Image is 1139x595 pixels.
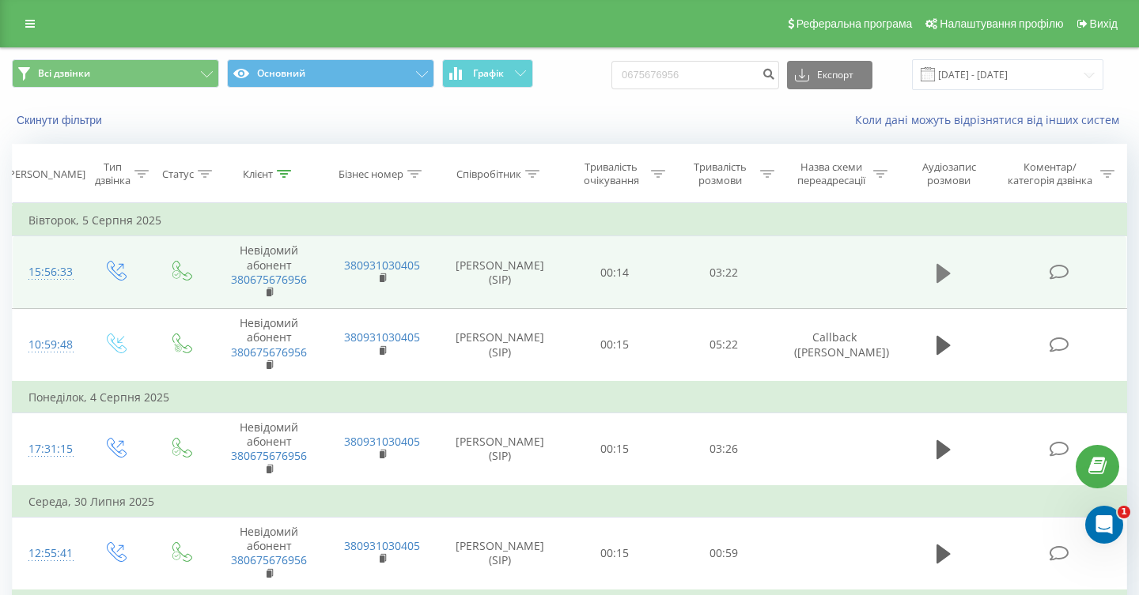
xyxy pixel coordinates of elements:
a: 380675676956 [231,345,307,360]
div: 12:55:41 [28,538,66,569]
div: 15:56:33 [28,257,66,288]
div: [PERSON_NAME] [6,168,85,181]
a: Коли дані можуть відрізнятися вiд інших систем [855,112,1127,127]
td: Середа, 30 Липня 2025 [13,486,1127,518]
div: Тривалість розмови [683,160,756,187]
td: [PERSON_NAME] (SIP) [439,309,561,382]
a: 380675676956 [231,272,307,287]
div: 17:31:15 [28,434,66,465]
td: [PERSON_NAME] (SIP) [439,518,561,590]
div: Статус [162,168,194,181]
td: 05:22 [669,309,778,382]
td: 00:15 [561,518,670,590]
a: 380931030405 [344,538,420,553]
div: Аудіозапис розмови [906,160,992,187]
span: Всі дзвінки [38,67,90,80]
span: 1 [1118,506,1130,518]
div: Клієнт [243,168,273,181]
div: Бізнес номер [339,168,403,181]
div: Назва схеми переадресації [793,160,869,187]
td: 00:15 [561,309,670,382]
button: Основний [227,59,434,88]
td: [PERSON_NAME] (SIP) [439,236,561,309]
td: [PERSON_NAME] (SIP) [439,413,561,486]
td: 00:15 [561,413,670,486]
div: Коментар/категорія дзвінка [1004,160,1096,187]
td: Невідомий абонент [213,518,326,590]
a: 380931030405 [344,330,420,345]
button: Скинути фільтри [12,113,110,127]
button: Експорт [787,61,872,89]
div: Тип дзвінка [95,160,131,187]
td: 03:22 [669,236,778,309]
td: Понеділок, 4 Серпня 2025 [13,382,1127,413]
button: Графік [442,59,533,88]
span: Вихід [1090,17,1118,30]
span: Графік [473,68,504,79]
td: Вівторок, 5 Серпня 2025 [13,205,1127,236]
td: Callback ([PERSON_NAME]) [778,309,891,382]
a: 380931030405 [344,434,420,449]
a: 380675676956 [231,552,307,567]
td: Невідомий абонент [213,413,326,486]
div: Співробітник [456,168,521,181]
a: 380675676956 [231,448,307,463]
span: Налаштування профілю [940,17,1063,30]
div: 10:59:48 [28,330,66,360]
td: Невідомий абонент [213,309,326,382]
td: Невідомий абонент [213,236,326,309]
div: Тривалість очікування [575,160,648,187]
td: 00:59 [669,518,778,590]
a: 380931030405 [344,258,420,273]
span: Реферальна програма [797,17,913,30]
input: Пошук за номером [611,61,779,89]
button: Всі дзвінки [12,59,219,88]
td: 00:14 [561,236,670,309]
iframe: Intercom live chat [1085,506,1123,544]
td: 03:26 [669,413,778,486]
